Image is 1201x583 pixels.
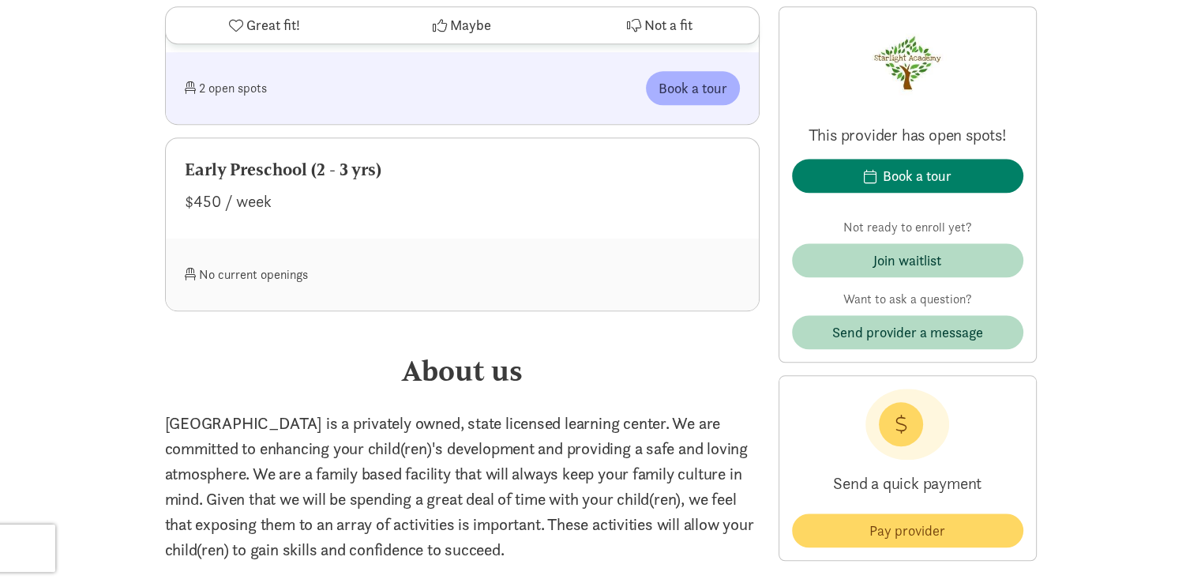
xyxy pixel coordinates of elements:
div: 2 open spots [185,71,463,105]
div: Book a tour [883,165,951,186]
p: Not ready to enroll yet? [792,218,1023,237]
span: Book a tour [659,77,727,99]
div: Available now [219,1,531,21]
span: Pay provider [869,520,945,541]
p: This provider has open spots! [792,124,1023,146]
button: Not a fit [561,7,758,43]
div: No current openings [185,258,463,291]
span: Send provider a message [832,322,983,343]
div: $450 / week [185,189,740,214]
span: Not a fit [644,15,692,36]
button: Book a tour [646,71,740,105]
img: Provider logo [865,20,950,105]
div: Early Preschool (2 - 3 yrs) [185,157,740,182]
button: Join waitlist [792,243,1023,277]
p: [GEOGRAPHIC_DATA] is a privately owned, state licensed learning center. We are committed to enhan... [165,411,760,562]
div: Join waitlist [873,250,941,271]
button: Send provider a message [792,315,1023,349]
button: Great fit! [166,7,363,43]
button: Book a tour [792,159,1023,193]
span: Great fit! [246,15,300,36]
p: Send a quick payment [792,460,1023,507]
p: Want to ask a question? [792,290,1023,309]
div: About us [165,349,760,392]
button: Maybe [363,7,561,43]
span: Maybe [450,15,491,36]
